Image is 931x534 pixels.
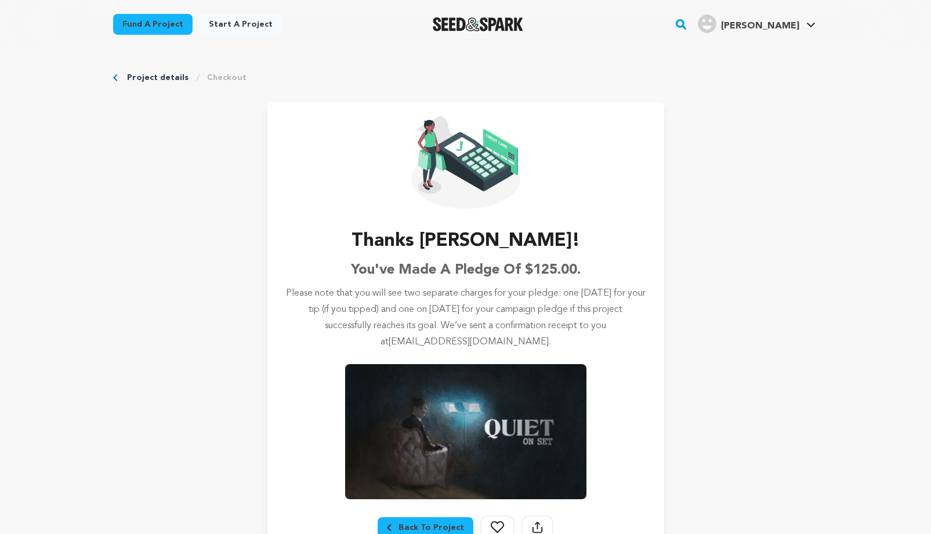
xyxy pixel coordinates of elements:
span: Lim Y.'s Profile [695,12,818,37]
a: Lim Y.'s Profile [695,12,818,33]
a: Seed&Spark Homepage [433,17,524,31]
h3: Thanks [PERSON_NAME]! [352,227,580,255]
a: Fund a project [113,14,193,35]
div: Breadcrumb [113,72,818,83]
img: Quiet On Set image [345,364,586,499]
img: user.png [698,14,716,33]
div: Breadcrumb [387,522,464,533]
h6: You've made a pledge of $125.00. [351,260,581,281]
img: Seed&Spark Confirmation Icon [411,116,520,209]
div: Lim Y.'s Profile [698,14,799,33]
a: Checkout [207,72,247,83]
a: Project details [127,72,189,83]
span: [PERSON_NAME] [721,21,799,31]
a: Start a project [200,14,282,35]
img: Seed&Spark Logo Dark Mode [433,17,524,31]
p: Please note that you will see two separate charges for your pledge: one [DATE] for your tip (if y... [286,285,646,350]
